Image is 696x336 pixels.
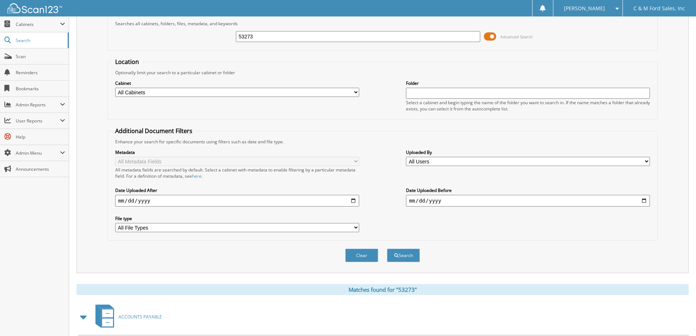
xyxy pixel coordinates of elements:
[118,314,162,320] span: ACCOUNTS PAYABLE
[406,187,650,193] label: Date Uploaded Before
[115,80,359,86] label: Cabinet
[659,301,696,336] iframe: Chat Widget
[406,195,650,207] input: end
[16,86,65,92] span: Bookmarks
[633,6,685,11] span: C & M Ford Sales, Inc
[345,249,378,262] button: Clear
[112,58,143,66] legend: Location
[16,21,60,27] span: Cabinets
[112,127,196,135] legend: Additional Document Filters
[16,37,64,44] span: Search
[112,69,654,76] div: Optionally limit your search to a particular cabinet or folder
[500,34,533,39] span: Advanced Search
[115,215,359,222] label: File type
[115,149,359,155] label: Metadata
[16,118,60,124] span: User Reports
[16,134,65,140] span: Help
[115,167,359,179] div: All metadata fields are searched by default. Select a cabinet with metadata to enable filtering b...
[112,139,654,145] div: Enhance your search for specific documents using filters such as date and file type.
[115,195,359,207] input: start
[91,302,162,331] a: ACCOUNTS PAYABLE
[192,173,202,179] a: here
[7,3,62,13] img: scan123-logo-white.svg
[406,99,650,112] div: Select a cabinet and begin typing the name of the folder you want to search in. If the name match...
[112,20,654,27] div: Searches all cabinets, folders, files, metadata, and keywords
[564,6,605,11] span: [PERSON_NAME]
[115,187,359,193] label: Date Uploaded After
[16,150,60,156] span: Admin Menu
[16,102,60,108] span: Admin Reports
[16,53,65,60] span: Scan
[16,166,65,172] span: Announcements
[76,284,689,295] div: Matches found for "53273"
[406,80,650,86] label: Folder
[387,249,420,262] button: Search
[16,69,65,76] span: Reminders
[406,149,650,155] label: Uploaded By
